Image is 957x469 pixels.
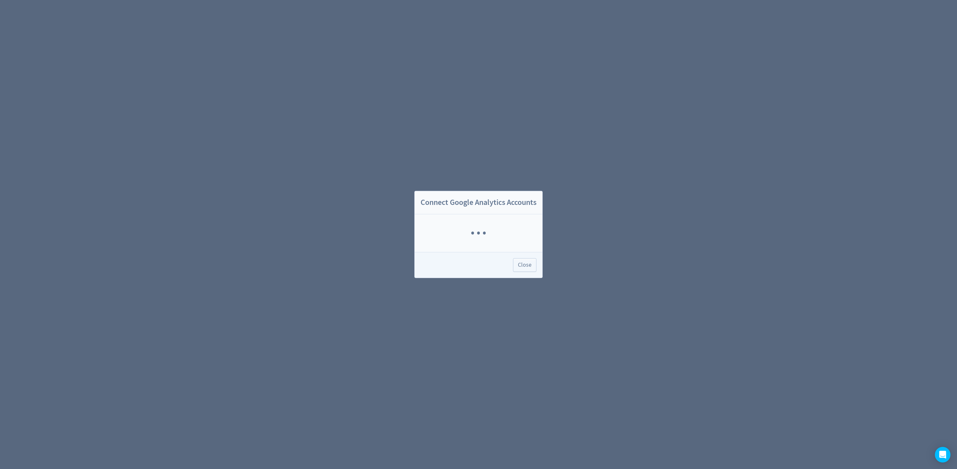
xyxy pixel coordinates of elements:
span: · [476,217,481,249]
span: · [481,217,487,249]
span: Close [518,262,532,268]
button: Close [513,258,536,272]
div: Open Intercom Messenger [935,447,950,462]
h2: Connect Google Analytics Accounts [415,191,542,214]
span: · [470,217,476,249]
